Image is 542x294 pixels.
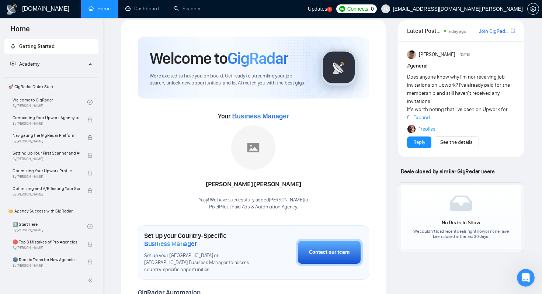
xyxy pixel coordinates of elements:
[26,53,86,59] span: Rate your conversation
[13,157,80,161] span: By [PERSON_NAME]
[218,112,289,120] span: Your
[407,74,510,121] span: Does anyone know why I'm not receiving job invitations on Upwork? I've already paid for the membe...
[87,135,93,140] span: lock
[13,238,80,246] span: ⛔ Top 3 Mistakes of Pro Agencies
[13,218,87,235] a: 1️⃣ Start HereBy[PERSON_NAME]
[6,3,18,15] img: logo
[13,263,80,268] span: By [PERSON_NAME]
[411,229,511,239] span: We couldn’t load recent deals right now or none have been closed in the last 30 days.
[527,6,539,12] a: setting
[339,6,345,12] img: upwork-logo.png
[517,269,535,287] iframe: To enrich screen reader interactions, please activate Accessibility in Grammarly extension settings
[26,32,42,40] div: Mariia
[308,6,327,12] span: Updates
[19,43,55,49] span: Getting Started
[407,136,431,148] button: Reply
[13,132,80,139] span: Navigating the GigRadar Platform
[13,121,80,126] span: By [PERSON_NAME]
[87,170,93,176] span: lock
[26,60,40,68] div: Dima
[144,252,259,273] span: Set up your [GEOGRAPHIC_DATA] or [GEOGRAPHIC_DATA] Business Manager to access country-specific op...
[199,204,308,211] p: PixelPilot | Paid Ads & Automation Agency .
[8,25,23,40] img: Profile image for Mariia
[327,7,332,12] a: 5
[17,245,32,250] span: Home
[144,232,259,248] h1: Set up your Country-Specific
[383,6,388,11] span: user
[87,100,93,105] span: check-circle
[13,139,80,143] span: By [PERSON_NAME]
[4,24,36,39] span: Home
[528,6,539,12] span: setting
[13,149,80,157] span: Setting Up Your First Scanner and Auto-Bidder
[448,29,466,34] span: a day ago
[309,248,350,256] div: Contact our team
[87,259,93,264] span: lock
[88,277,95,284] span: double-left
[98,226,147,256] button: Help
[19,61,39,67] span: Academy
[117,245,129,250] span: Help
[87,153,93,158] span: lock
[231,125,275,170] img: placeholder.png
[460,51,470,58] span: [DATE]
[13,94,87,110] a: Welcome to GigRadarBy[PERSON_NAME]
[87,242,93,247] span: lock
[55,3,94,15] h1: Messages
[144,240,197,248] span: Business Manager
[5,79,98,94] span: 🚀 GigRadar Quick Start
[413,138,425,146] a: Reply
[13,167,80,174] span: Optimizing Your Upwork Profile
[329,8,331,11] text: 5
[407,26,442,35] span: Latest Posts from the GigRadar Community
[10,61,39,67] span: Academy
[320,49,357,86] img: gigradar-logo.png
[440,138,473,146] a: See the details
[199,178,308,191] div: [PERSON_NAME] [PERSON_NAME]
[87,188,93,193] span: lock
[479,27,509,35] a: Join GigRadar Slack Community
[34,204,114,218] button: Send us a message
[296,239,363,266] button: Contact our team
[125,6,159,12] a: dashboardDashboard
[13,246,80,250] span: By [PERSON_NAME]
[199,197,308,211] div: Yaay! We have successfully added [PERSON_NAME] to
[10,44,15,49] span: rocket
[232,113,289,120] span: Business Manager
[511,27,515,34] a: export
[347,5,369,13] span: Connects:
[4,39,98,54] li: Getting Started
[227,48,288,68] span: GigRadar
[49,226,98,256] button: Messages
[150,73,309,87] span: We're excited to have you on board. Get ready to streamline your job search, unlock new opportuni...
[174,6,201,12] a: searchScanner
[13,114,80,121] span: Connecting Your Upwork Agency to GigRadar
[434,136,479,148] button: See the details
[8,52,23,67] img: Profile image for Dima
[44,32,69,40] div: • 12m ago
[13,174,80,179] span: By [PERSON_NAME]
[450,196,472,211] img: empty-box
[13,192,80,197] span: By [PERSON_NAME]
[419,51,455,59] span: [PERSON_NAME]
[419,125,435,133] a: 1replies
[13,185,80,192] span: Optimizing and A/B Testing Your Scanner for Better Results
[150,48,288,68] h1: Welcome to
[442,219,480,226] span: No Deals to Show
[511,28,515,34] span: export
[87,224,93,229] span: check-circle
[527,3,539,15] button: setting
[59,245,88,250] span: Messages
[371,5,374,13] span: 0
[407,62,515,70] h1: # general
[5,204,98,218] span: 👑 Agency Success with GigRadar
[407,50,416,59] img: Randi Tovar
[87,117,93,122] span: lock
[41,60,62,68] div: • [DATE]
[413,114,430,121] span: Expand
[10,61,15,66] span: fund-projection-screen
[398,165,498,178] span: Deals closed by similar GigRadar users
[88,6,111,12] a: homeHome
[13,256,80,263] span: 🌚 Rookie Traps for New Agencies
